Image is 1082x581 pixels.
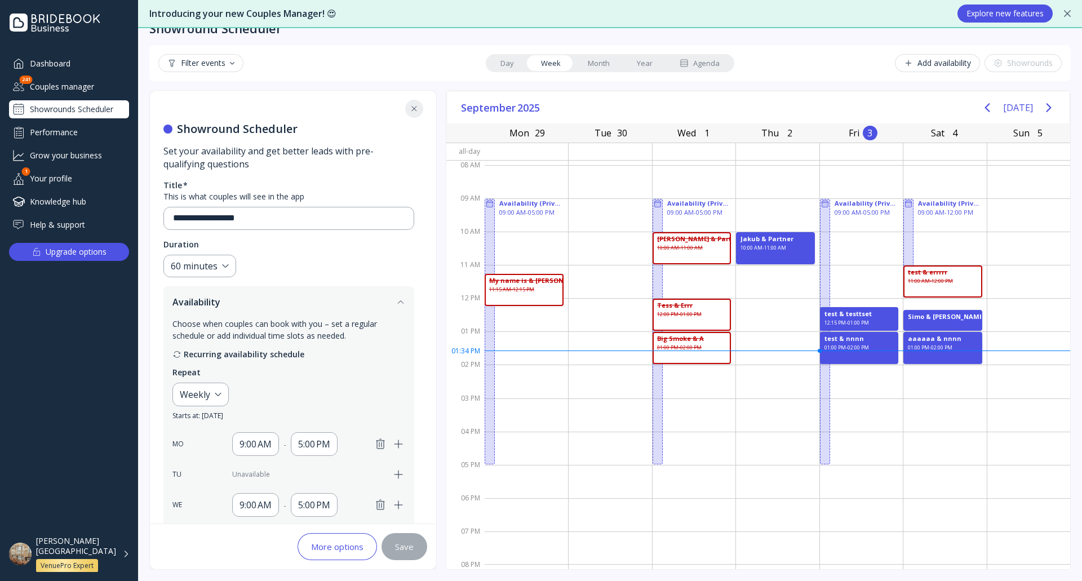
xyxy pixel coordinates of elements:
div: test & nnnn, 01:00 PM - 02:00 PM [820,331,898,365]
div: Showrounds [994,59,1053,68]
a: Day [487,55,527,71]
div: 04 PM [446,425,485,458]
div: Sat [928,125,948,141]
div: Filter events [167,59,234,68]
span: 2025 [517,99,542,116]
div: Showround Scheduler [149,20,282,36]
span: Starts at: [DATE] [172,411,223,421]
div: 01:00 PM - 02:00 PM [824,344,869,362]
a: Showrounds Scheduler [9,100,129,118]
div: 12:00 PM - 01:00 PM [657,311,702,329]
div: 10:00 AM - 11:00 AM [657,245,703,262]
div: 03 PM [446,392,485,425]
div: Thu [758,125,782,141]
div: Weekly [180,388,210,401]
div: 01:00 PM - 02:00 PM [908,344,952,362]
div: test & errrrr, 11:00 AM - 12:00 PM [903,265,982,298]
div: Sun [1010,125,1033,141]
div: More options [311,542,363,551]
div: 2 [782,126,797,140]
div: Set your availability and get better leads with pre-qualifying questions [163,145,414,171]
button: More options [298,533,377,560]
button: Availability [163,286,414,318]
div: Choose when couples can book with you – set a regular schedule or add individual time slots as ne... [172,318,405,341]
div: Big Smoke & A [657,334,704,343]
button: Upgrade options [9,243,129,261]
div: 10:00 AM - 11:00 AM [740,245,786,262]
div: Fri [845,125,863,141]
button: Next page [1037,96,1060,119]
a: Couples manager241 [9,77,129,96]
div: 10 AM [446,225,485,258]
div: 12:15 PM - 01:00 PM [824,320,869,329]
a: Performance [9,123,129,141]
div: Simo & Nel, 12:20 PM - 01:00 PM [903,309,982,331]
div: VenuePro Expert [41,561,94,570]
div: 12 PM [446,291,485,325]
div: Availability (Private showrounds), 09:00 AM - 12:00 PM [903,198,982,298]
div: - [283,499,286,511]
div: 5:00 PM [298,498,330,512]
a: Week [527,55,574,71]
button: Showrounds [985,54,1062,72]
div: Chat Widget [1026,527,1082,581]
div: Add availability [904,59,971,68]
button: [DATE] [1003,97,1033,118]
div: This is what couples will see in the app [163,191,414,202]
div: Jakub & Partner [740,234,793,243]
div: 3 [863,126,877,140]
div: Wed [674,125,699,141]
button: September2025 [456,99,546,116]
div: 30 [615,126,629,140]
div: Tess & Errr, 12:00 PM - 01:00 PM [653,298,731,331]
div: Recurring availability schedule [172,348,405,360]
div: Tue [591,125,615,141]
div: Introducing your new Couples Manager! 😍 [149,7,946,20]
div: My name is & [PERSON_NAME] [489,276,587,285]
div: Repeat [172,367,201,378]
div: Jakub & Partner, 10:00 AM - 11:00 AM [736,232,814,265]
div: 60 minutes [171,260,218,273]
a: Dashboard [9,54,129,73]
span: September [461,99,517,116]
div: Tess & Errr [657,301,693,310]
div: 07 PM [446,525,485,558]
div: Simo & [PERSON_NAME] [908,312,985,321]
div: [PERSON_NAME] & Partner [657,234,743,243]
div: - [283,438,286,450]
a: Knowledge hub [9,192,129,211]
div: test & nnnn [824,334,864,343]
div: 06 PM [446,491,485,525]
div: Simek & Partner, 10:00 AM - 11:00 AM [653,232,731,265]
div: 5 [1033,126,1048,140]
div: aaaaaa & nnnn [908,334,961,343]
a: Month [574,55,623,71]
h5: Showround Scheduler [163,122,414,136]
div: 11 AM [446,258,485,291]
div: 08 AM [446,158,485,192]
div: 241 [20,76,33,84]
div: 29 [533,126,547,140]
a: Grow your business [9,146,129,165]
div: 08 PM [446,558,485,571]
button: Previous page [976,96,999,119]
div: Upgrade options [46,244,107,260]
div: 4 [948,126,963,140]
div: WE [172,500,189,510]
div: 9:00 AM [240,498,272,512]
div: 01 PM [446,325,485,358]
div: 5:00 PM [298,437,330,451]
img: dpr=1,fit=cover,g=face,w=48,h=48 [9,543,32,565]
button: Add availability [895,54,980,72]
div: Availability (Private showrounds), 09:00 AM - 05:00 PM [485,198,564,465]
button: Explore new features [957,5,1053,23]
a: Help & support [9,215,129,234]
button: Filter events [158,54,243,72]
a: Year [623,55,666,71]
a: Your profile1 [9,169,129,188]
